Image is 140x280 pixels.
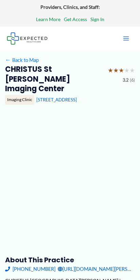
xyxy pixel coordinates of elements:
div: Imaging Clinic [5,95,34,104]
span: 3.2 [123,76,128,84]
span: ← [5,57,11,63]
span: (6) [130,76,135,84]
a: [PHONE_NUMBER] [5,264,55,274]
span: ★ [108,65,113,76]
h3: About this practice [5,256,135,264]
strong: Providers, Clinics, and Staff: [40,4,100,10]
span: ★ [119,65,124,76]
h2: CHRISTUS St [PERSON_NAME] Imaging Center [5,65,103,94]
a: Get Access [64,15,87,24]
a: [STREET_ADDRESS] [36,97,77,102]
img: Expected Healthcare Logo - side, dark font, small [7,32,48,44]
a: Learn More [36,15,60,24]
a: Sign In [90,15,104,24]
span: ★ [124,65,129,76]
button: Main menu toggle [119,31,133,46]
a: [URL][DOMAIN_NAME][PERSON_NAME] [58,264,135,274]
span: ★ [113,65,119,76]
a: ←Back to Map [5,55,39,65]
span: ★ [129,65,135,76]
